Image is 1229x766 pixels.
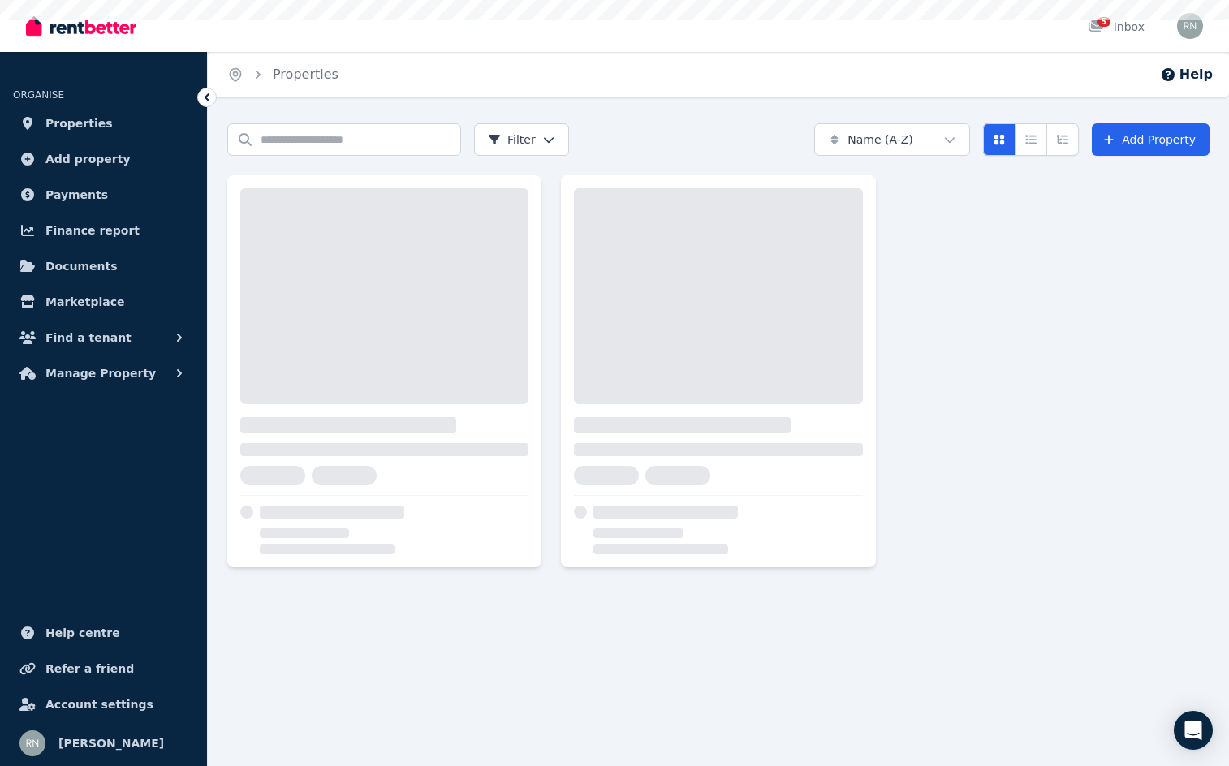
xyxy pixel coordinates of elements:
span: Marketplace [45,292,124,312]
button: Expanded list view [1046,123,1079,156]
span: Help centre [45,623,120,643]
span: Payments [45,185,108,204]
span: Documents [45,256,118,276]
a: Add Property [1092,123,1210,156]
img: Rajkamal Nagaraj [19,730,45,756]
img: RentBetter [26,14,136,38]
nav: Breadcrumb [208,52,358,97]
span: 5 [1097,17,1110,27]
span: [PERSON_NAME] [58,734,164,753]
span: Filter [488,131,536,148]
span: Refer a friend [45,659,134,678]
a: Finance report [13,214,194,247]
button: Name (A-Z) [814,123,970,156]
span: Finance report [45,221,140,240]
span: Manage Property [45,364,156,383]
div: Open Intercom Messenger [1174,711,1213,750]
button: Card view [983,123,1016,156]
a: Refer a friend [13,652,194,685]
a: Help centre [13,617,194,649]
a: Properties [273,67,339,82]
span: Name (A-Z) [847,131,913,148]
a: Documents [13,250,194,282]
a: Properties [13,107,194,140]
a: Account settings [13,688,194,721]
button: Find a tenant [13,321,194,354]
span: Account settings [45,695,153,714]
button: Manage Property [13,357,194,389]
a: Payments [13,179,194,211]
div: View options [983,123,1079,156]
a: Marketplace [13,286,194,318]
button: Help [1160,65,1213,84]
button: Compact list view [1015,123,1047,156]
img: Rajkamal Nagaraj [1177,13,1203,39]
div: Inbox [1088,19,1145,35]
span: Properties [45,114,113,133]
span: Add property [45,149,131,169]
span: ORGANISE [13,89,64,101]
button: Filter [474,123,569,156]
span: Find a tenant [45,328,132,347]
a: Add property [13,143,194,175]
